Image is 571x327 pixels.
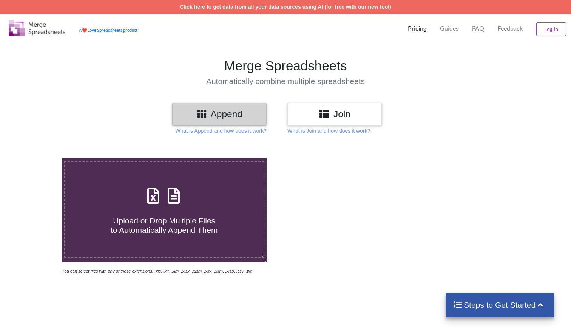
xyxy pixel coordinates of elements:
[498,25,523,31] span: Feedback
[536,22,566,36] button: Log In
[9,20,65,36] img: Logo.png
[180,4,391,10] a: Click here to get data from all your data sources using AI (for free with our new tool)
[440,25,458,33] p: Guides
[453,300,546,310] h4: Steps to Get Started
[293,108,376,119] h3: Join
[178,108,261,119] h3: Append
[408,25,426,33] p: Pricing
[62,269,252,273] i: You can select files with any of these extensions: .xls, .xlt, .xlm, .xlsx, .xlsm, .xltx, .xltm, ...
[472,25,484,33] p: FAQ
[176,127,267,135] p: What is Append and how does it work?
[79,28,137,33] a: AheartLove Spreadsheets product
[82,28,87,33] span: heart
[111,216,218,234] span: Upload or Drop Multiple Files to Automatically Append Them
[287,127,370,135] p: What is Join and how does it work?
